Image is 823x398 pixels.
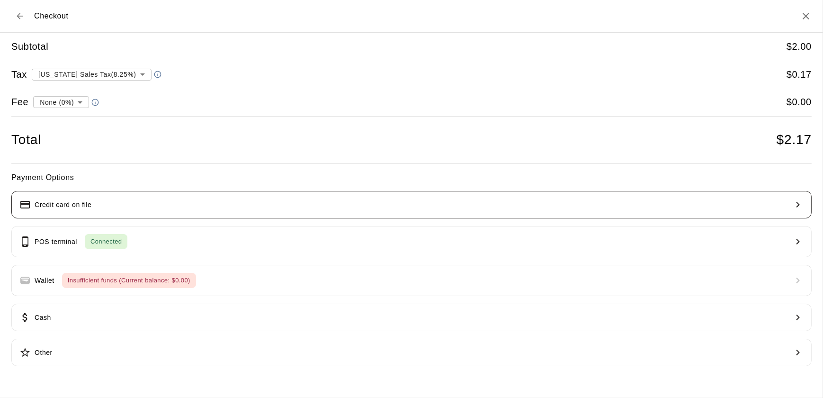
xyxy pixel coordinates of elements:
p: POS terminal [35,237,77,247]
button: Close [800,10,812,22]
h5: Subtotal [11,40,48,53]
h5: Tax [11,68,27,81]
h5: $ 2.00 [787,40,812,53]
h4: Total [11,132,41,148]
button: POS terminalConnected [11,226,812,257]
button: Cash [11,304,812,331]
span: Connected [85,236,127,247]
div: Checkout [11,8,69,25]
button: Back to cart [11,8,28,25]
p: Credit card on file [35,200,91,210]
p: Cash [35,313,51,323]
h5: Fee [11,96,28,109]
h5: $ 0.00 [787,96,812,109]
h6: Payment Options [11,172,812,184]
div: [US_STATE] Sales Tax ( 8.25 %) [32,65,152,83]
button: Other [11,339,812,366]
h4: $ 2.17 [777,132,812,148]
div: None (0%) [33,93,89,111]
button: Credit card on file [11,191,812,218]
p: Other [35,348,53,358]
h5: $ 0.17 [787,68,812,81]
